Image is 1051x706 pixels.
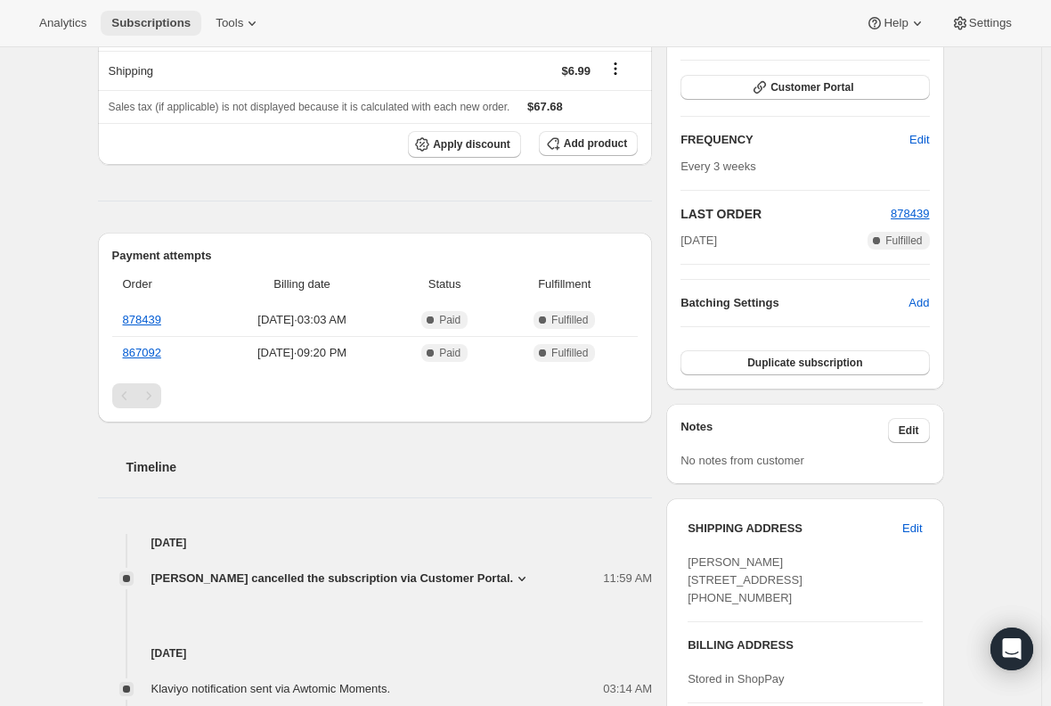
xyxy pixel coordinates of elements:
[551,313,588,327] span: Fulfilled
[109,101,510,113] span: Sales tax (if applicable) is not displayed because it is calculated with each new order.
[151,570,532,587] button: [PERSON_NAME] cancelled the subscription via Customer Portal.
[688,636,922,654] h3: BILLING ADDRESS
[408,131,521,158] button: Apply discount
[101,11,201,36] button: Subscriptions
[680,350,929,375] button: Duplicate subscription
[216,311,387,329] span: [DATE] · 03:03 AM
[885,234,922,248] span: Fulfilled
[603,680,652,698] span: 03:14 AM
[151,570,514,587] span: [PERSON_NAME] cancelled the subscription via Customer Portal.
[680,294,908,312] h6: Batching Settings
[216,344,387,362] span: [DATE] · 09:20 PM
[112,265,212,304] th: Order
[29,11,97,36] button: Analytics
[888,418,930,443] button: Edit
[941,11,1022,36] button: Settings
[527,100,563,113] span: $67.68
[688,555,803,604] span: [PERSON_NAME] [STREET_ADDRESS] [PHONE_NUMBER]
[680,131,909,149] h2: FREQUENCY
[891,207,929,220] a: 878439
[884,16,908,30] span: Help
[908,294,929,312] span: Add
[688,672,784,685] span: Stored in ShopPay
[398,275,491,293] span: Status
[126,458,653,476] h2: Timeline
[680,418,888,443] h3: Notes
[98,534,653,552] h4: [DATE]
[123,346,161,359] a: 867092
[899,423,919,438] span: Edit
[551,346,588,360] span: Fulfilled
[216,16,243,30] span: Tools
[891,205,929,223] button: 878439
[899,126,940,154] button: Edit
[98,644,653,662] h4: [DATE]
[151,682,391,695] span: Klaviyo notification sent via Awtomic Moments.
[898,289,940,317] button: Add
[112,383,639,408] nav: Pagination
[855,11,936,36] button: Help
[603,570,652,587] span: 11:59 AM
[539,131,638,156] button: Add product
[111,16,191,30] span: Subscriptions
[688,520,902,538] h3: SHIPPING ADDRESS
[439,346,460,360] span: Paid
[501,275,627,293] span: Fulfillment
[601,59,630,78] button: Shipping actions
[990,628,1033,670] div: Open Intercom Messenger
[969,16,1012,30] span: Settings
[680,75,929,100] button: Customer Portal
[564,136,627,151] span: Add product
[680,205,891,223] h2: LAST ORDER
[123,313,161,326] a: 878439
[892,514,933,543] button: Edit
[205,11,272,36] button: Tools
[561,64,591,78] span: $6.99
[747,356,862,370] span: Duplicate subscription
[909,131,929,149] span: Edit
[680,454,804,467] span: No notes from customer
[439,313,460,327] span: Paid
[98,51,366,90] th: Shipping
[680,232,717,250] span: [DATE]
[770,80,853,94] span: Customer Portal
[902,520,922,538] span: Edit
[112,247,639,265] h2: Payment attempts
[433,137,510,152] span: Apply discount
[39,16,86,30] span: Analytics
[680,160,756,173] span: Every 3 weeks
[216,275,387,293] span: Billing date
